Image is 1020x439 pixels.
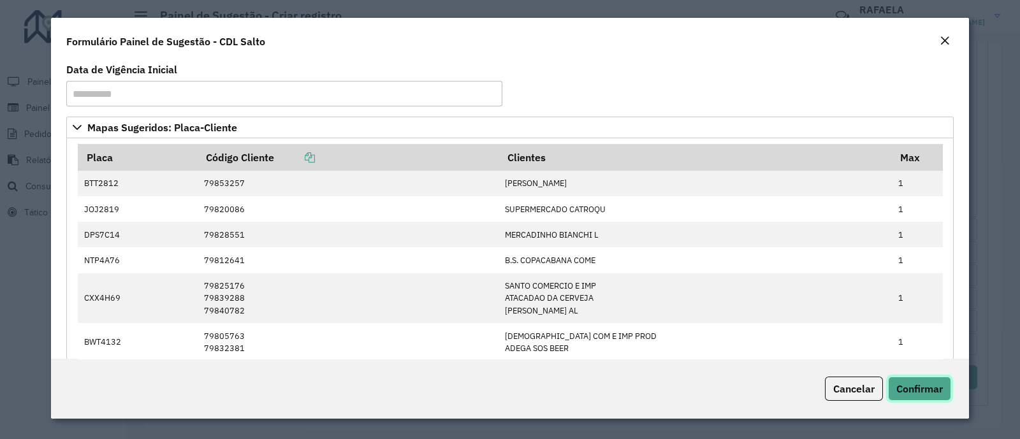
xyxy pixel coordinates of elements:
[825,377,883,401] button: Cancelar
[78,247,198,273] td: NTP4A76
[198,273,499,324] td: 79825176 79839288 79840782
[198,247,499,273] td: 79812641
[499,171,892,196] td: [PERSON_NAME]
[78,273,198,324] td: CXX4H69
[198,196,499,222] td: 79820086
[78,171,198,196] td: BTT2812
[78,323,198,361] td: BWT4132
[888,377,951,401] button: Confirmar
[198,323,499,361] td: 79805763 79832381
[499,222,892,247] td: MERCADINHO BIANCHI L
[892,171,943,196] td: 1
[940,36,950,46] em: Fechar
[198,222,499,247] td: 79828551
[78,222,198,247] td: DPS7C14
[499,273,892,324] td: SANTO COMERCIO E IMP ATACADAO DA CERVEJA [PERSON_NAME] AL
[66,117,954,138] a: Mapas Sugeridos: Placa-Cliente
[892,144,943,171] th: Max
[198,171,499,196] td: 79853257
[892,196,943,222] td: 1
[499,247,892,273] td: B.S. COPACABANA COME
[892,273,943,324] td: 1
[66,34,265,49] h4: Formulário Painel de Sugestão - CDL Salto
[78,144,198,171] th: Placa
[896,382,943,395] span: Confirmar
[833,382,875,395] span: Cancelar
[499,323,892,361] td: [DEMOGRAPHIC_DATA] COM E IMP PROD ADEGA SOS BEER
[274,151,315,164] a: Copiar
[936,33,954,50] button: Close
[892,222,943,247] td: 1
[892,247,943,273] td: 1
[499,196,892,222] td: SUPERMERCADO CATROQU
[892,323,943,361] td: 1
[78,196,198,222] td: JOJ2819
[87,122,237,133] span: Mapas Sugeridos: Placa-Cliente
[66,62,177,77] label: Data de Vigência Inicial
[198,144,499,171] th: Código Cliente
[499,144,892,171] th: Clientes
